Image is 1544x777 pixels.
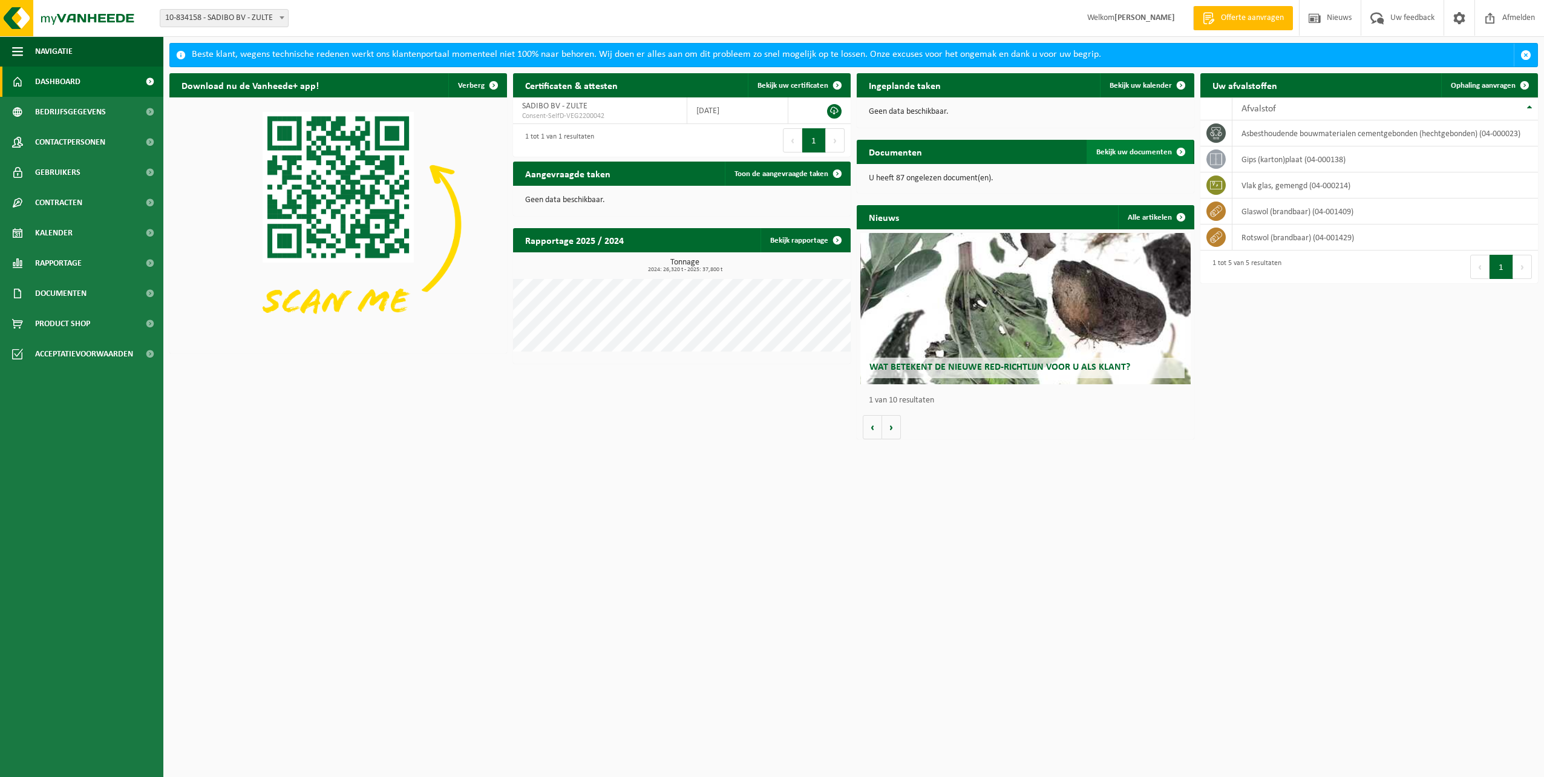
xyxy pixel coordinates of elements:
h2: Rapportage 2025 / 2024 [513,228,636,252]
td: asbesthoudende bouwmaterialen cementgebonden (hechtgebonden) (04-000023) [1232,120,1538,146]
button: Previous [783,128,802,152]
button: Next [826,128,845,152]
div: Beste klant, wegens technische redenen werkt ons klantenportaal momenteel niet 100% naar behoren.... [192,44,1514,67]
td: glaswol (brandbaar) (04-001409) [1232,198,1538,225]
h2: Ingeplande taken [857,73,953,97]
td: vlak glas, gemengd (04-000214) [1232,172,1538,198]
span: Verberg [458,82,485,90]
button: Volgende [882,415,901,439]
td: rotswol (brandbaar) (04-001429) [1232,225,1538,251]
span: Bekijk uw kalender [1110,82,1172,90]
span: Consent-SelfD-VEG2200042 [522,111,678,121]
a: Bekijk uw documenten [1087,140,1193,164]
button: Verberg [448,73,506,97]
span: Ophaling aanvragen [1451,82,1516,90]
span: Gebruikers [35,157,80,188]
p: 1 van 10 resultaten [869,396,1188,405]
strong: [PERSON_NAME] [1114,13,1175,22]
a: Bekijk uw kalender [1100,73,1193,97]
a: Bekijk rapportage [761,228,849,252]
span: Bekijk uw documenten [1096,148,1172,156]
span: Toon de aangevraagde taken [734,170,828,178]
img: Download de VHEPlus App [169,97,507,351]
span: Wat betekent de nieuwe RED-richtlijn voor u als klant? [869,362,1130,372]
span: 10-834158 - SADIBO BV - ZULTE [160,10,288,27]
span: Offerte aanvragen [1218,12,1287,24]
button: Next [1513,255,1532,279]
span: Rapportage [35,248,82,278]
span: Contracten [35,188,82,218]
p: Geen data beschikbaar. [869,108,1182,116]
button: Previous [1470,255,1490,279]
span: Dashboard [35,67,80,97]
span: 10-834158 - SADIBO BV - ZULTE [160,9,289,27]
h2: Uw afvalstoffen [1200,73,1289,97]
button: 1 [802,128,826,152]
a: Bekijk uw certificaten [748,73,849,97]
div: 1 tot 5 van 5 resultaten [1206,254,1281,280]
h3: Tonnage [519,258,851,273]
span: Kalender [35,218,73,248]
td: [DATE] [687,97,788,124]
a: Ophaling aanvragen [1441,73,1537,97]
div: 1 tot 1 van 1 resultaten [519,127,594,154]
span: Navigatie [35,36,73,67]
a: Offerte aanvragen [1193,6,1293,30]
td: gips (karton)plaat (04-000138) [1232,146,1538,172]
span: Afvalstof [1241,104,1276,114]
h2: Aangevraagde taken [513,162,623,185]
p: U heeft 87 ongelezen document(en). [869,174,1182,183]
span: Contactpersonen [35,127,105,157]
h2: Documenten [857,140,934,163]
span: 2024: 26,320 t - 2025: 37,800 t [519,267,851,273]
a: Wat betekent de nieuwe RED-richtlijn voor u als klant? [860,233,1191,384]
button: 1 [1490,255,1513,279]
a: Toon de aangevraagde taken [725,162,849,186]
button: Vorige [863,415,882,439]
span: Bekijk uw certificaten [757,82,828,90]
span: Acceptatievoorwaarden [35,339,133,369]
h2: Download nu de Vanheede+ app! [169,73,331,97]
a: Alle artikelen [1118,205,1193,229]
p: Geen data beschikbaar. [525,196,839,205]
h2: Certificaten & attesten [513,73,630,97]
span: Bedrijfsgegevens [35,97,106,127]
span: Product Shop [35,309,90,339]
span: Documenten [35,278,87,309]
h2: Nieuws [857,205,911,229]
span: SADIBO BV - ZULTE [522,102,587,111]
